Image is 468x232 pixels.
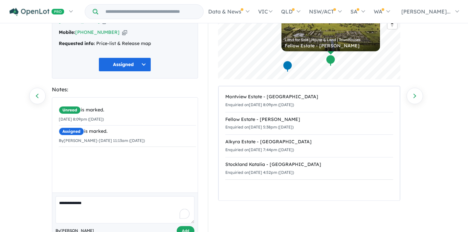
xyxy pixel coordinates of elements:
[59,40,191,48] div: Price-list & Release map
[59,29,75,35] strong: Mobile:
[285,38,377,42] div: Land for Sale | House & Land | Townhouses
[100,5,202,19] input: Try estate name, suburb, builder or developer
[225,138,393,146] div: Alkyra Estate - [GEOGRAPHIC_DATA]
[59,117,104,122] small: [DATE] 8:09pm ([DATE])
[225,134,393,157] a: Alkyra Estate - [GEOGRAPHIC_DATA]Enquiried on[DATE] 7:44pm ([DATE])
[285,43,377,48] div: Fellow Estate - [PERSON_NAME]
[99,58,151,72] button: Assigned
[325,55,335,67] div: Map marker
[225,125,294,129] small: Enquiried on [DATE] 5:38pm ([DATE])
[282,60,292,73] div: Map marker
[225,157,393,180] a: Stockland Katalia - [GEOGRAPHIC_DATA]Enquiried on[DATE] 4:52pm ([DATE])
[225,93,393,101] div: Montview Estate - [GEOGRAPHIC_DATA]
[59,128,84,135] span: Assigned
[225,147,294,152] small: Enquiried on [DATE] 7:44pm ([DATE])
[225,116,393,124] div: Fellow Estate - [PERSON_NAME]
[225,102,294,107] small: Enquiried on [DATE] 8:09pm ([DATE])
[52,85,198,94] div: Notes:
[225,112,393,135] a: Fellow Estate - [PERSON_NAME]Enquiried on[DATE] 5:38pm ([DATE])
[388,20,397,29] span: Reset bearing to north
[59,106,81,114] span: Unread
[59,40,95,46] strong: Requested info:
[59,138,145,143] small: By [PERSON_NAME] - [DATE] 11:13am ([DATE])
[59,128,196,135] div: is marked.
[122,29,127,36] button: Copy
[10,8,64,16] img: Openlot PRO Logo White
[56,196,194,223] textarea: To enrich screen reader interactions, please activate Accessibility in Grammarly extension settings
[225,90,393,112] a: Montview Estate - [GEOGRAPHIC_DATA]Enquiried on[DATE] 8:09pm ([DATE])
[281,2,380,51] a: 1 AVAILABLE Land for Sale | House & Land | Townhouses Fellow Estate - [PERSON_NAME]
[59,106,196,114] div: is marked.
[225,170,294,175] small: Enquiried on [DATE] 4:52pm ([DATE])
[225,161,393,169] div: Stockland Katalia - [GEOGRAPHIC_DATA]
[401,8,451,15] span: [PERSON_NAME]...
[388,19,397,29] button: Reset bearing to north
[75,29,120,35] a: [PHONE_NUMBER]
